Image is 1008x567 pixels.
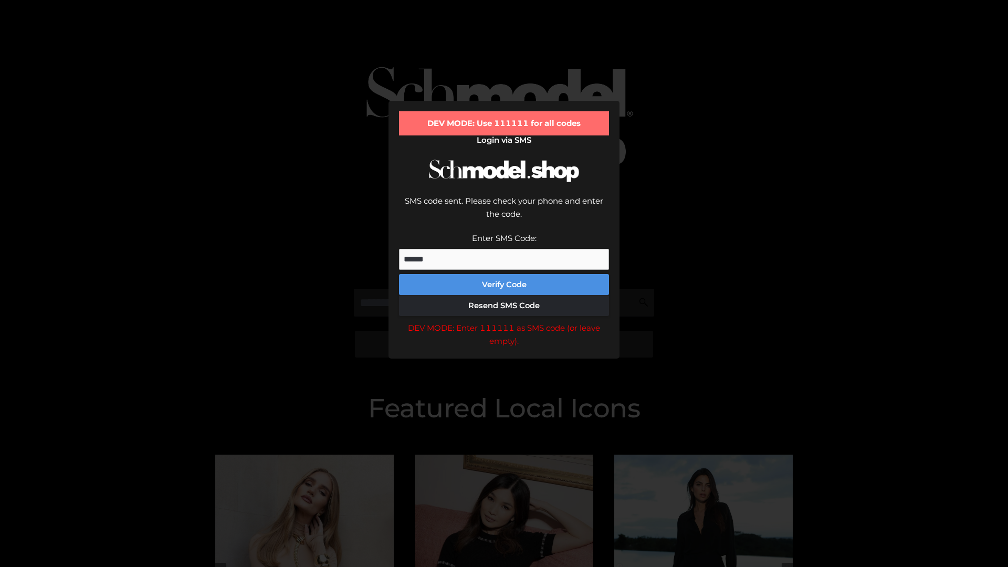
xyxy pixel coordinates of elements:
div: DEV MODE: Enter 111111 as SMS code (or leave empty). [399,321,609,348]
label: Enter SMS Code: [472,233,537,243]
div: SMS code sent. Please check your phone and enter the code. [399,194,609,232]
img: Schmodel Logo [425,150,583,192]
button: Verify Code [399,274,609,295]
h2: Login via SMS [399,135,609,145]
div: DEV MODE: Use 111111 for all codes [399,111,609,135]
button: Resend SMS Code [399,295,609,316]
